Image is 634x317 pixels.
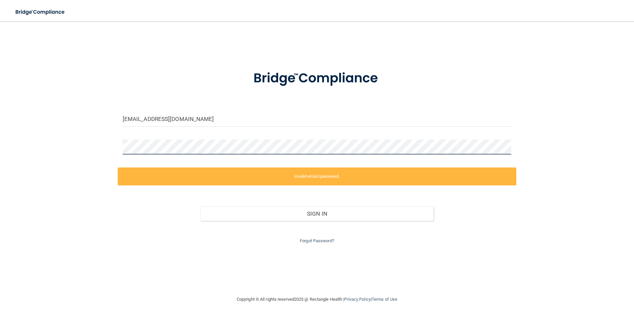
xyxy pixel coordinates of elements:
div: Copyright © All rights reserved 2025 @ Rectangle Health | | [196,289,438,310]
a: Terms of Use [372,297,397,302]
a: Privacy Policy [344,297,370,302]
a: Forgot Password? [300,238,334,243]
input: Email [123,112,512,127]
label: Invalid email/password. [118,167,517,185]
img: bridge_compliance_login_screen.278c3ca4.svg [240,61,394,96]
img: bridge_compliance_login_screen.278c3ca4.svg [10,5,71,19]
button: Sign In [200,206,434,221]
iframe: Drift Widget Chat Controller [519,270,626,296]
